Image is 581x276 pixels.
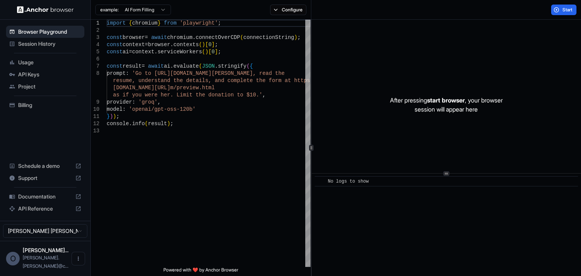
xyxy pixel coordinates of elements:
[170,121,173,127] span: ;
[145,121,148,127] span: (
[17,6,74,13] img: Anchor Logo
[208,42,211,48] span: 0
[123,63,141,69] span: result
[205,49,208,55] span: )
[18,193,72,200] span: Documentation
[6,172,84,184] div: Support
[138,99,157,105] span: 'groq'
[328,179,369,184] span: No logs to show
[170,85,215,91] span: m/preview.html
[141,63,144,69] span: =
[129,20,132,26] span: {
[113,113,116,119] span: )
[211,49,214,55] span: 0
[107,99,132,105] span: provider
[123,106,126,112] span: :
[129,121,132,127] span: .
[294,34,297,40] span: )
[18,162,72,170] span: Schedule a demo
[91,70,99,77] div: 8
[145,34,148,40] span: =
[91,99,99,106] div: 9
[148,42,170,48] span: browser
[129,106,196,112] span: 'openai/gpt-oss-120b'
[202,42,205,48] span: )
[173,63,199,69] span: evaluate
[180,20,218,26] span: 'playwright'
[6,26,84,38] div: Browser Playground
[562,7,573,13] span: Start
[6,203,84,215] div: API Reference
[132,49,154,55] span: context
[205,42,208,48] span: [
[318,178,322,185] span: ​
[6,81,84,93] div: Project
[193,34,196,40] span: .
[202,63,215,69] span: JSON
[157,99,160,105] span: ,
[123,49,129,55] span: ai
[107,63,123,69] span: const
[91,120,99,127] div: 12
[157,20,160,26] span: }
[6,191,84,203] div: Documentation
[6,99,84,111] div: Billing
[247,63,250,69] span: (
[266,70,284,76] span: ad the
[215,42,218,48] span: ;
[18,40,81,48] span: Session History
[6,252,20,265] div: O
[123,34,145,40] span: browser
[116,113,119,119] span: ;
[18,71,81,78] span: API Keys
[18,101,81,109] span: Billing
[18,174,72,182] span: Support
[107,42,123,48] span: const
[243,34,294,40] span: connectionString
[23,255,68,269] span: omar.bolanos@cariai.com
[154,49,157,55] span: .
[91,113,99,120] div: 11
[157,49,202,55] span: serviceWorkers
[107,113,110,119] span: }
[240,34,243,40] span: (
[263,92,266,98] span: ,
[170,63,173,69] span: .
[208,49,211,55] span: [
[164,20,177,26] span: from
[6,160,84,172] div: Schedule a demo
[218,63,247,69] span: stringify
[107,34,123,40] span: const
[107,106,123,112] span: model
[164,63,170,69] span: ai
[6,56,84,68] div: Usage
[6,68,84,81] div: API Keys
[113,85,170,91] span: [DOMAIN_NAME][URL]
[297,34,300,40] span: ;
[91,48,99,56] div: 5
[113,92,263,98] span: as if you were her. Limit the donation to $10.'
[215,49,218,55] span: ]
[270,5,307,15] button: Configure
[163,267,238,276] span: Powered with ❤️ by Anchor Browser
[6,38,84,50] div: Session History
[132,99,135,105] span: :
[145,42,148,48] span: =
[91,56,99,63] div: 6
[167,121,170,127] span: )
[218,20,221,26] span: ;
[170,42,173,48] span: .
[390,96,503,114] p: After pressing , your browser session will appear here
[18,28,81,36] span: Browser Playground
[148,63,164,69] span: await
[551,5,576,15] button: Start
[132,121,145,127] span: info
[211,42,214,48] span: ]
[151,34,167,40] span: await
[427,96,465,104] span: start browser
[113,78,272,84] span: resume, understand the details, and complete the f
[250,63,253,69] span: {
[18,83,81,90] span: Project
[167,34,193,40] span: chromium
[18,59,81,66] span: Usage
